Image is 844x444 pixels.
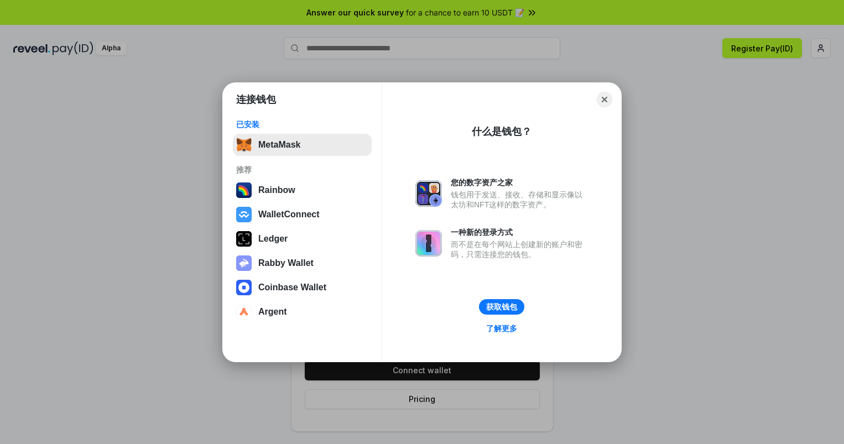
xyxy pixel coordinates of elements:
div: WalletConnect [258,210,320,220]
img: svg+xml,%3Csvg%20xmlns%3D%22http%3A%2F%2Fwww.w3.org%2F2000%2Fsvg%22%20fill%3D%22none%22%20viewBox... [415,230,442,257]
button: Argent [233,301,372,323]
div: Rabby Wallet [258,258,314,268]
button: 获取钱包 [479,299,524,315]
div: 一种新的登录方式 [451,227,588,237]
div: 推荐 [236,165,368,175]
button: MetaMask [233,134,372,156]
button: Rabby Wallet [233,252,372,274]
img: svg+xml,%3Csvg%20width%3D%22120%22%20height%3D%22120%22%20viewBox%3D%220%200%20120%20120%22%20fil... [236,182,252,198]
h1: 连接钱包 [236,93,276,106]
div: 钱包用于发送、接收、存储和显示像以太坊和NFT这样的数字资产。 [451,190,588,210]
div: Rainbow [258,185,295,195]
img: svg+xml,%3Csvg%20width%3D%2228%22%20height%3D%2228%22%20viewBox%3D%220%200%2028%2028%22%20fill%3D... [236,207,252,222]
div: Ledger [258,234,288,244]
div: Coinbase Wallet [258,283,326,292]
div: MetaMask [258,140,300,150]
div: 什么是钱包？ [472,125,532,138]
div: 而不是在每个网站上创建新的账户和密码，只需连接您的钱包。 [451,239,588,259]
div: 获取钱包 [486,302,517,312]
a: 了解更多 [480,321,524,336]
div: 您的数字资产之家 [451,177,588,187]
button: Rainbow [233,179,372,201]
button: Ledger [233,228,372,250]
img: svg+xml,%3Csvg%20width%3D%2228%22%20height%3D%2228%22%20viewBox%3D%220%200%2028%2028%22%20fill%3D... [236,304,252,320]
button: Close [597,92,612,107]
div: 了解更多 [486,323,517,333]
div: 已安装 [236,119,368,129]
img: svg+xml,%3Csvg%20width%3D%2228%22%20height%3D%2228%22%20viewBox%3D%220%200%2028%2028%22%20fill%3D... [236,280,252,295]
div: Argent [258,307,287,317]
img: svg+xml,%3Csvg%20xmlns%3D%22http%3A%2F%2Fwww.w3.org%2F2000%2Fsvg%22%20fill%3D%22none%22%20viewBox... [236,255,252,271]
img: svg+xml,%3Csvg%20xmlns%3D%22http%3A%2F%2Fwww.w3.org%2F2000%2Fsvg%22%20width%3D%2228%22%20height%3... [236,231,252,247]
img: svg+xml,%3Csvg%20fill%3D%22none%22%20height%3D%2233%22%20viewBox%3D%220%200%2035%2033%22%20width%... [236,137,252,153]
button: WalletConnect [233,203,372,226]
img: svg+xml,%3Csvg%20xmlns%3D%22http%3A%2F%2Fwww.w3.org%2F2000%2Fsvg%22%20fill%3D%22none%22%20viewBox... [415,180,442,207]
button: Coinbase Wallet [233,276,372,299]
